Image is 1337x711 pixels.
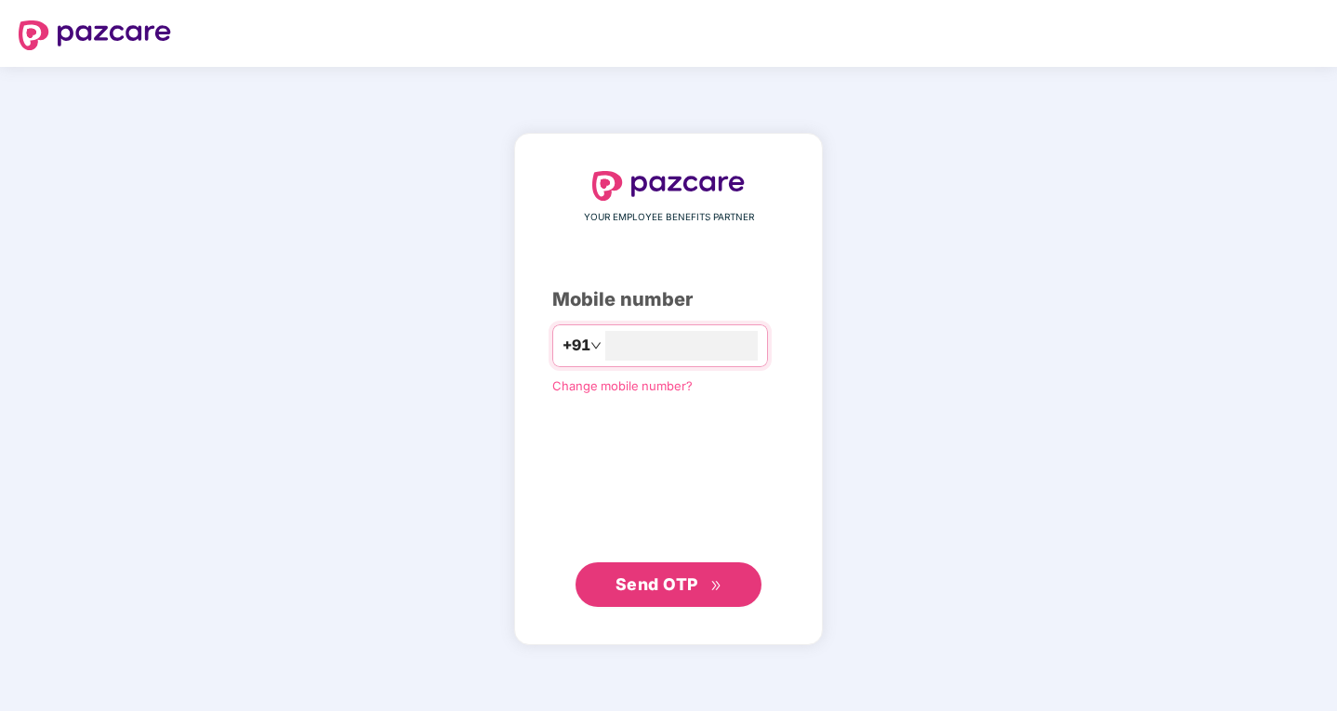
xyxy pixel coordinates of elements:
[616,574,698,594] span: Send OTP
[563,334,590,357] span: +91
[576,562,761,607] button: Send OTPdouble-right
[710,580,722,592] span: double-right
[584,210,754,225] span: YOUR EMPLOYEE BENEFITS PARTNER
[592,171,745,201] img: logo
[552,378,693,393] a: Change mobile number?
[19,20,171,50] img: logo
[590,340,602,351] span: down
[552,285,785,314] div: Mobile number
